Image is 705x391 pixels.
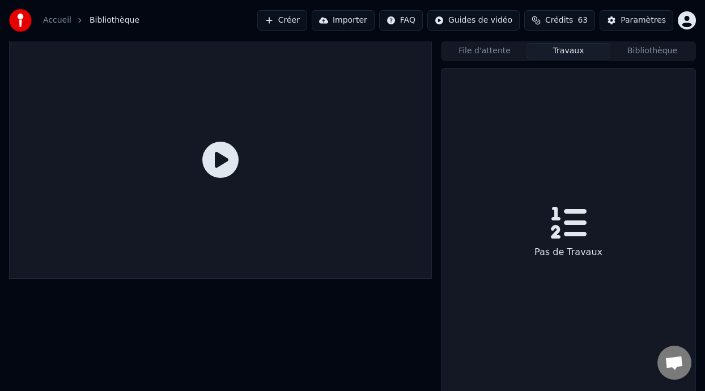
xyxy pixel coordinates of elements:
button: Crédits63 [524,10,595,31]
div: Paramètres [621,15,666,26]
button: File d'attente [443,43,526,59]
button: Créer [257,10,307,31]
button: FAQ [379,10,423,31]
div: Pas de Travaux [530,241,607,263]
span: Bibliothèque [90,15,139,26]
img: youka [9,9,32,32]
div: Ouvrir le chat [657,346,691,380]
button: Paramètres [600,10,673,31]
button: Guides de vidéo [427,10,520,31]
button: Bibliothèque [610,43,694,59]
nav: breadcrumb [43,15,139,26]
button: Travaux [526,43,610,59]
span: 63 [577,15,588,26]
a: Accueil [43,15,71,26]
button: Importer [312,10,375,31]
span: Crédits [545,15,573,26]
